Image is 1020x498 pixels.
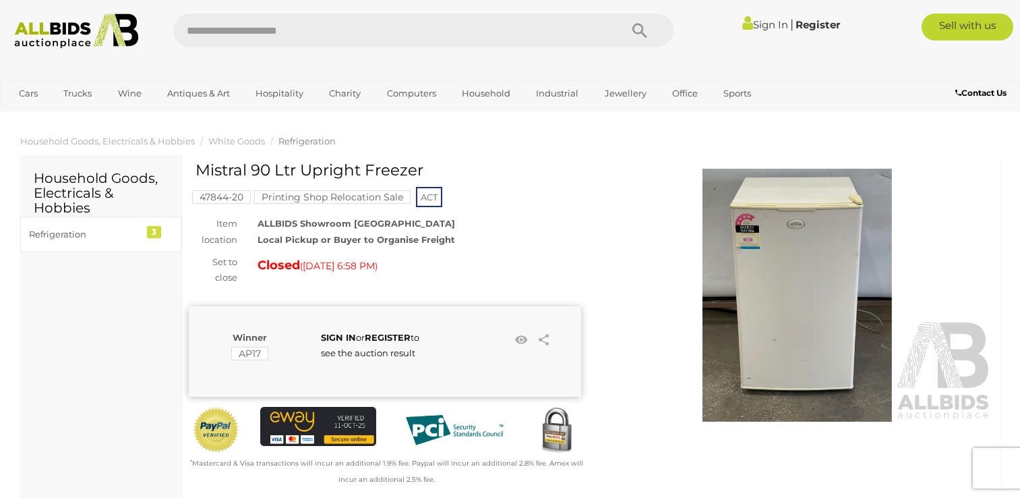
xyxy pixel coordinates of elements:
div: Set to close [179,254,247,286]
strong: Closed [258,258,300,273]
a: Household [453,82,519,105]
span: | [790,17,793,32]
small: Mastercard & Visa transactions will incur an additional 1.9% fee. Paypal will incur an additional... [190,459,583,483]
a: Wine [109,82,150,105]
h2: Household Goods, Electricals & Hobbies [34,171,168,215]
a: Contact Us [955,86,1010,101]
a: Industrial [527,82,587,105]
strong: Local Pickup or Buyer to Organise Freight [258,234,455,245]
a: 47844-20 [192,192,251,202]
img: Allbids.com.au [7,13,145,49]
a: Jewellery [596,82,655,105]
strong: ALLBIDS Showroom [GEOGRAPHIC_DATA] [258,218,455,229]
a: Hospitality [247,82,312,105]
a: Refrigeration 3 [20,217,181,252]
a: Printing Shop Relocation Sale [254,192,411,202]
b: Contact Us [955,88,1007,98]
img: Mistral 90 Ltr Upright Freezer [601,169,994,422]
span: ACT [416,187,442,207]
a: Sell with us [922,13,1013,40]
div: 3 [147,226,161,238]
span: [DATE] 6:58 PM [303,260,375,272]
a: Computers [378,82,445,105]
a: Register [796,18,840,31]
a: Charity [320,82,369,105]
a: White Goods [208,136,265,146]
button: Search [606,13,673,47]
img: eWAY Payment Gateway [260,407,376,445]
h1: Mistral 90 Ltr Upright Freezer [196,162,578,179]
a: Office [663,82,707,105]
mark: 47844-20 [192,190,251,204]
a: Cars [10,82,47,105]
img: Official PayPal Seal [192,407,240,453]
a: Antiques & Art [158,82,239,105]
li: Watch this item [512,330,532,350]
mark: Printing Shop Relocation Sale [254,190,411,204]
a: Sign In [742,18,788,31]
span: or to see the auction result [321,332,419,358]
a: Sports [715,82,760,105]
span: ( ) [300,260,378,271]
b: Winner [233,332,267,343]
img: Secured by Rapid SSL [533,407,580,455]
a: SIGN IN [321,332,356,343]
a: Refrigeration [278,136,336,146]
mark: AP17 [231,347,268,360]
a: Household Goods, Electricals & Hobbies [20,136,195,146]
div: Item location [179,216,247,248]
a: REGISTER [365,332,411,343]
a: [GEOGRAPHIC_DATA] [10,105,123,127]
img: PCI DSS compliant [396,407,512,453]
a: Trucks [55,82,100,105]
div: Refrigeration [29,227,140,242]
